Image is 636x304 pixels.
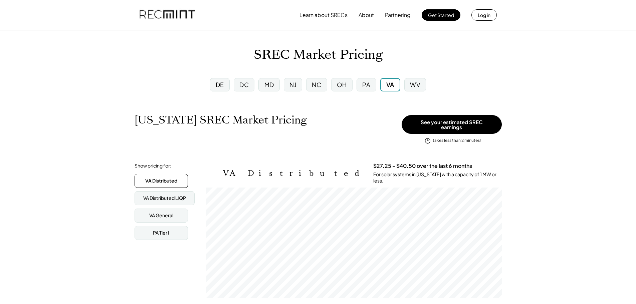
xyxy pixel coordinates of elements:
div: NC [312,80,321,89]
div: VA Distributed [145,178,177,184]
div: MD [264,80,274,89]
div: WV [410,80,420,89]
img: recmint-logotype%403x.png [140,4,195,26]
div: PA [362,80,370,89]
div: PA Tier I [153,230,169,236]
h1: SREC Market Pricing [254,47,383,63]
div: DC [239,80,249,89]
button: About [359,8,374,22]
div: VA Distributed LIQP [143,195,186,202]
button: Partnering [385,8,411,22]
div: VA [386,80,394,89]
div: takes less than 2 minutes! [433,138,481,143]
div: VA General [149,212,173,219]
div: For solar systems in [US_STATE] with a capacity of 1 MW or less. [373,171,502,184]
button: See your estimated SREC earnings [402,115,502,134]
h2: VA Distributed [223,169,363,178]
div: DE [216,80,224,89]
button: Learn about SRECs [299,8,348,22]
button: Get Started [422,9,460,21]
div: NJ [289,80,296,89]
button: Log in [471,9,497,21]
h1: [US_STATE] SREC Market Pricing [135,113,307,126]
h3: $27.25 - $40.50 over the last 6 months [373,163,472,170]
div: OH [337,80,347,89]
div: Show pricing for: [135,163,171,169]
